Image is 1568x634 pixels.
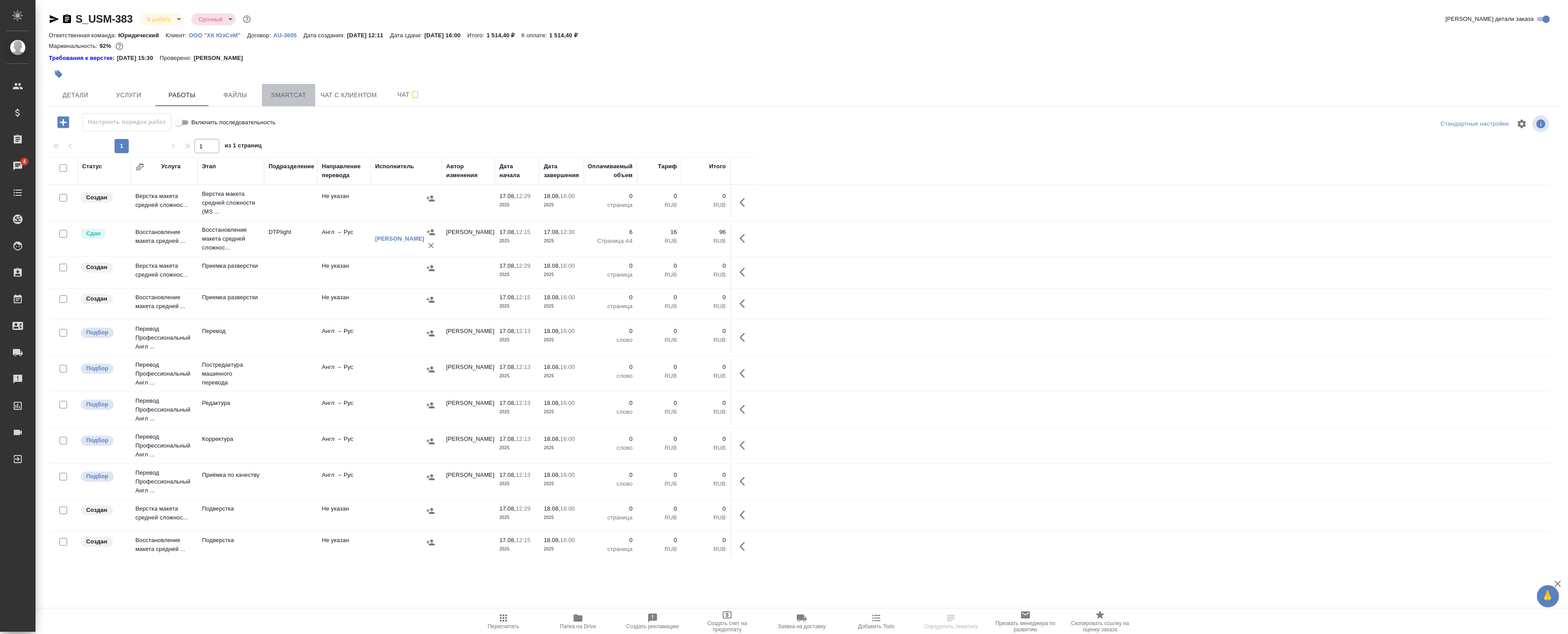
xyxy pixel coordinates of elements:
[499,270,535,279] p: 2025
[516,364,531,370] p: 12:13
[641,327,677,336] p: 0
[499,444,535,452] p: 2025
[499,537,516,543] p: 17.08,
[144,16,174,23] button: В работе
[86,436,108,445] p: Подбор
[734,435,756,456] button: Здесь прячутся важные кнопки
[1537,585,1559,607] button: 🙏
[641,228,677,237] p: 16
[516,400,531,406] p: 12:13
[49,54,117,63] a: Требования к верстке:
[196,16,225,23] button: Срочный
[544,372,579,380] p: 2025
[442,430,495,461] td: [PERSON_NAME]
[424,32,467,39] p: [DATE] 16:00
[499,400,516,406] p: 17.08,
[588,327,633,336] p: 0
[588,228,633,237] p: 6
[80,536,127,548] div: Заказ еще не согласован с клиентом, искать исполнителей рано
[641,504,677,513] p: 0
[544,294,560,301] p: 18.08,
[544,408,579,416] p: 2025
[317,394,371,425] td: Англ → Рус
[544,444,579,452] p: 2025
[202,262,260,270] p: Приемка разверстки
[241,13,253,25] button: Доп статусы указывают на важность/срочность заказа
[410,90,420,100] svg: Подписаться
[734,228,756,249] button: Здесь прячутся важные кнопки
[49,14,59,24] button: Скопировать ссылку для ЯМессенджера
[1511,113,1532,135] span: Настроить таблицу
[202,190,260,216] p: Верстка макета средней сложности (MS ...
[424,435,437,448] button: Назначить
[424,399,437,412] button: Назначить
[522,32,550,39] p: К оплате:
[686,536,726,545] p: 0
[544,237,579,246] p: 2025
[161,90,203,101] span: Работы
[80,471,127,483] div: Можно подбирать исполнителей
[641,408,677,416] p: RUB
[424,327,437,340] button: Назначить
[424,239,438,252] button: Удалить
[247,32,273,39] p: Договор:
[442,394,495,425] td: [PERSON_NAME]
[544,328,560,334] p: 18.08,
[86,263,107,272] p: Создан
[686,513,726,522] p: RUB
[202,536,260,545] p: Подверстка
[80,504,127,516] div: Заказ еще не согласован с клиентом, искать исполнителей рано
[588,545,633,554] p: страница
[317,430,371,461] td: Англ → Рус
[49,32,119,39] p: Ответственная команда:
[86,193,107,202] p: Создан
[86,294,107,303] p: Создан
[131,223,198,254] td: Восстановление макета средней ...
[516,505,531,512] p: 12:29
[641,270,677,279] p: RUB
[499,436,516,442] p: 17.08,
[686,363,726,372] p: 0
[560,505,575,512] p: 16:00
[641,513,677,522] p: RUB
[80,228,127,240] div: Менеджер проверил работу исполнителя, передает ее на следующий этап
[131,428,198,464] td: Перевод Профессиональный Англ ...
[641,192,677,201] p: 0
[686,504,726,513] p: 0
[588,363,633,372] p: 0
[641,435,677,444] p: 0
[544,270,579,279] p: 2025
[709,162,726,171] div: Итого
[544,537,560,543] p: 18.08,
[734,327,756,348] button: Здесь прячутся важные кнопки
[80,399,127,411] div: Можно подбирать исполнителей
[686,201,726,210] p: RUB
[114,40,125,52] button: 96.00 RUB;
[544,479,579,488] p: 2025
[734,363,756,384] button: Здесь прячутся важные кнопки
[202,504,260,513] p: Подверстка
[80,435,127,447] div: Можно подбирать исполнителей
[686,479,726,488] p: RUB
[641,262,677,270] p: 0
[560,537,575,543] p: 16:00
[641,545,677,554] p: RUB
[588,336,633,345] p: слово
[544,472,560,478] p: 18.08,
[140,13,184,25] div: В работе
[686,270,726,279] p: RUB
[117,54,160,63] p: [DATE] 15:30
[641,363,677,372] p: 0
[544,336,579,345] p: 2025
[424,293,437,306] button: Назначить
[107,90,150,101] span: Услуги
[588,293,633,302] p: 0
[487,32,522,39] p: 1 514,40 ₽
[641,237,677,246] p: RUB
[734,192,756,213] button: Здесь прячутся важные кнопки
[424,471,437,484] button: Назначить
[202,471,260,479] p: Приёмка по качеству
[499,237,535,246] p: 2025
[446,162,491,180] div: Автор изменения
[49,54,117,63] div: Нажми, чтобы открыть папку с инструкцией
